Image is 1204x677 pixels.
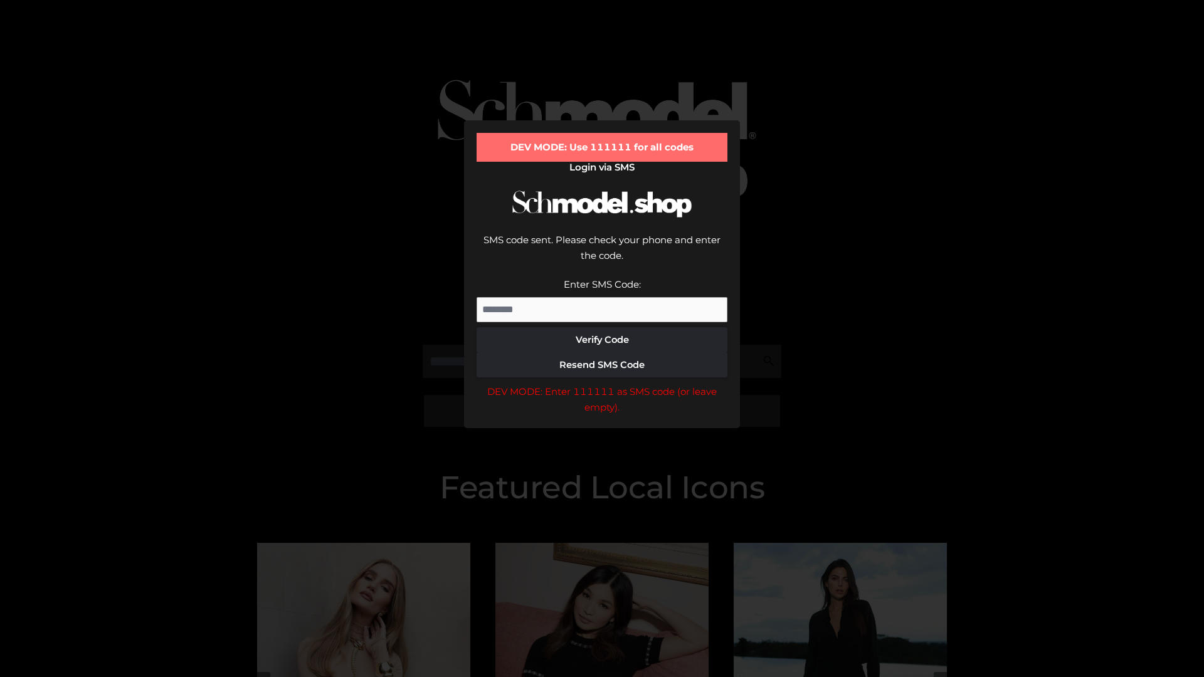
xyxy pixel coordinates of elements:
[477,384,727,416] div: DEV MODE: Enter 111111 as SMS code (or leave empty).
[508,179,696,229] img: Schmodel Logo
[477,133,727,162] div: DEV MODE: Use 111111 for all codes
[477,352,727,377] button: Resend SMS Code
[477,327,727,352] button: Verify Code
[564,278,641,290] label: Enter SMS Code:
[477,162,727,173] h2: Login via SMS
[477,232,727,276] div: SMS code sent. Please check your phone and enter the code.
